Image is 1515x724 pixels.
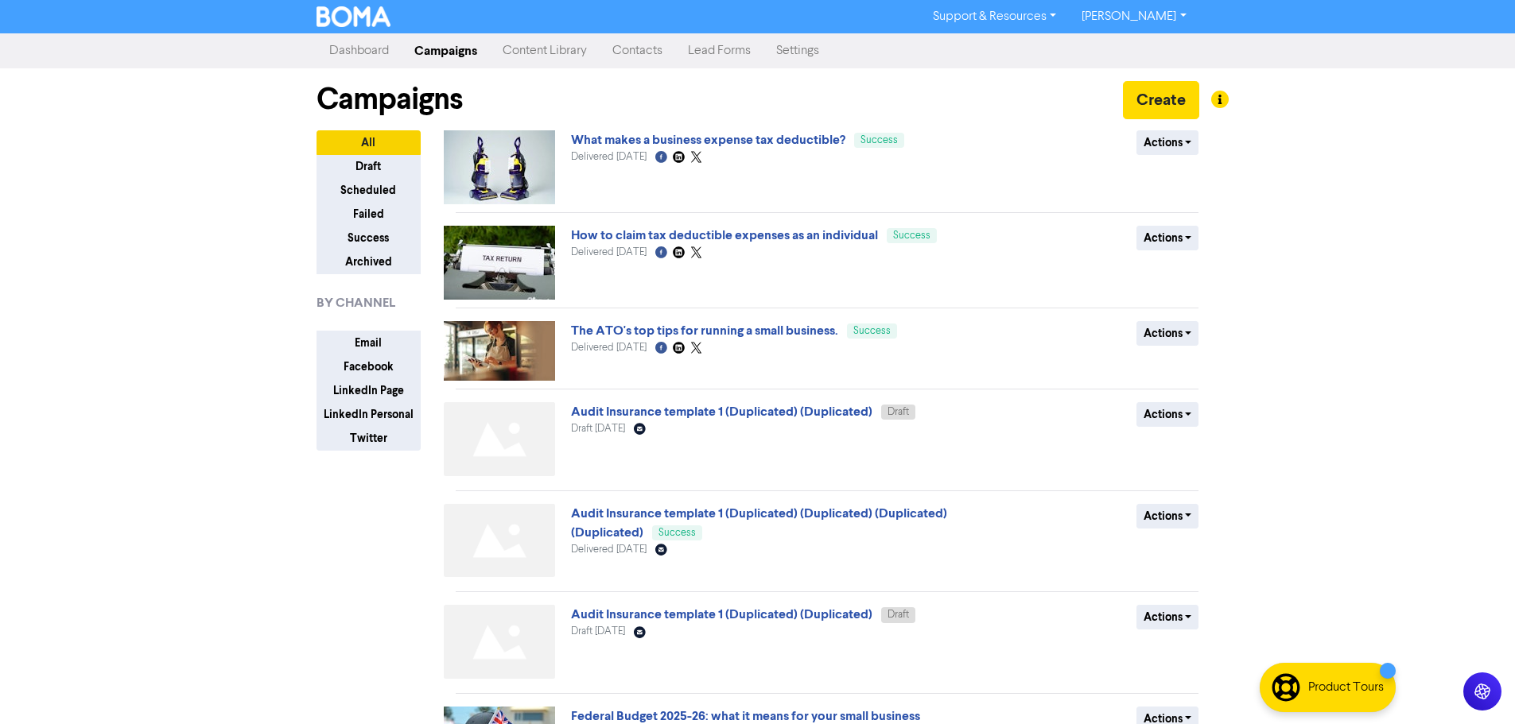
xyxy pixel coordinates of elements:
[571,544,647,555] span: Delivered [DATE]
[317,293,395,312] span: BY CHANNEL
[1136,321,1199,346] button: Actions
[317,35,402,67] a: Dashboard
[444,226,555,300] img: image_1753334076969.jpg
[317,178,421,203] button: Scheduled
[1136,402,1199,427] button: Actions
[317,378,421,403] button: LinkedIn Page
[1069,4,1198,29] a: [PERSON_NAME]
[1435,648,1515,724] iframe: Chat Widget
[853,326,891,336] span: Success
[317,6,391,27] img: BOMA Logo
[444,605,555,679] img: Not found
[893,230,930,241] span: Success
[571,606,872,622] a: Audit Insurance template 1 (Duplicated) (Duplicated)
[860,135,898,145] span: Success
[571,247,647,257] span: Delivered [DATE]
[571,343,647,353] span: Delivered [DATE]
[317,154,421,179] button: Draft
[317,81,463,118] h1: Campaigns
[317,402,421,427] button: LinkedIn Personal
[402,35,490,67] a: Campaigns
[317,354,421,379] button: Facebook
[571,323,838,339] a: The ATO's top tips for running a small business.
[1136,504,1199,528] button: Actions
[571,708,920,724] a: Federal Budget 2025-26: what it means for your small business
[1136,130,1199,155] button: Actions
[444,402,555,476] img: Not found
[571,505,947,540] a: Audit Insurance template 1 (Duplicated) (Duplicated) (Duplicated) (Duplicated)
[658,528,696,538] span: Success
[1136,226,1199,250] button: Actions
[317,331,421,355] button: Email
[317,202,421,226] button: Failed
[1123,81,1199,119] button: Create
[571,626,625,637] span: Draft [DATE]
[600,35,675,67] a: Contacts
[317,426,421,451] button: Twitter
[571,404,872,420] a: Audit Insurance template 1 (Duplicated) (Duplicated)
[317,250,421,274] button: Archived
[317,226,421,250] button: Success
[571,227,878,243] a: How to claim tax deductible expenses as an individual
[571,424,625,434] span: Draft [DATE]
[571,132,845,148] a: What makes a business expense tax deductible?
[888,407,909,417] span: Draft
[888,610,909,620] span: Draft
[571,152,647,162] span: Delivered [DATE]
[920,4,1069,29] a: Support & Resources
[1136,605,1199,629] button: Actions
[490,35,600,67] a: Content Library
[675,35,763,67] a: Lead Forms
[317,130,421,155] button: All
[444,321,555,381] img: image_1752803819434.jpg
[763,35,832,67] a: Settings
[444,130,555,204] img: image_1753334142254.jpg
[444,504,555,578] img: Not found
